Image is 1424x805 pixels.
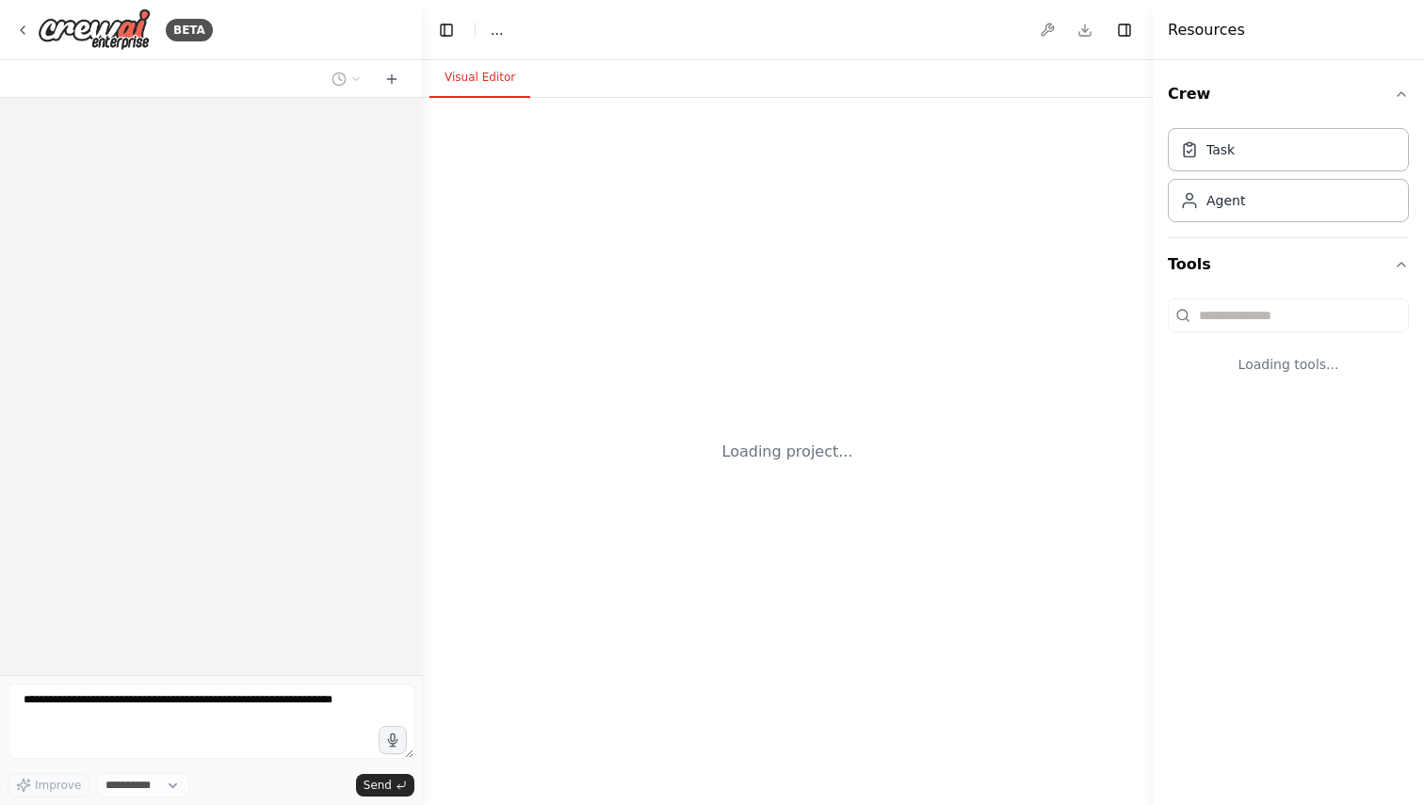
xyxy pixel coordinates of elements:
button: Tools [1168,238,1409,291]
div: Loading project... [722,441,853,463]
button: Start a new chat [377,68,407,90]
nav: breadcrumb [491,21,503,40]
button: Improve [8,773,89,797]
button: Hide right sidebar [1111,17,1138,43]
span: Send [364,778,392,793]
span: ... [491,21,503,40]
div: BETA [166,19,213,41]
button: Click to speak your automation idea [379,726,407,754]
div: Tools [1168,291,1409,404]
div: Crew [1168,121,1409,237]
button: Switch to previous chat [324,68,369,90]
div: Task [1206,140,1235,159]
h4: Resources [1168,19,1245,41]
div: Loading tools... [1168,340,1409,389]
span: Improve [35,778,81,793]
button: Hide left sidebar [433,17,460,43]
img: Logo [38,8,151,51]
div: Agent [1206,191,1245,210]
button: Visual Editor [429,58,530,98]
button: Send [356,774,414,797]
button: Crew [1168,68,1409,121]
